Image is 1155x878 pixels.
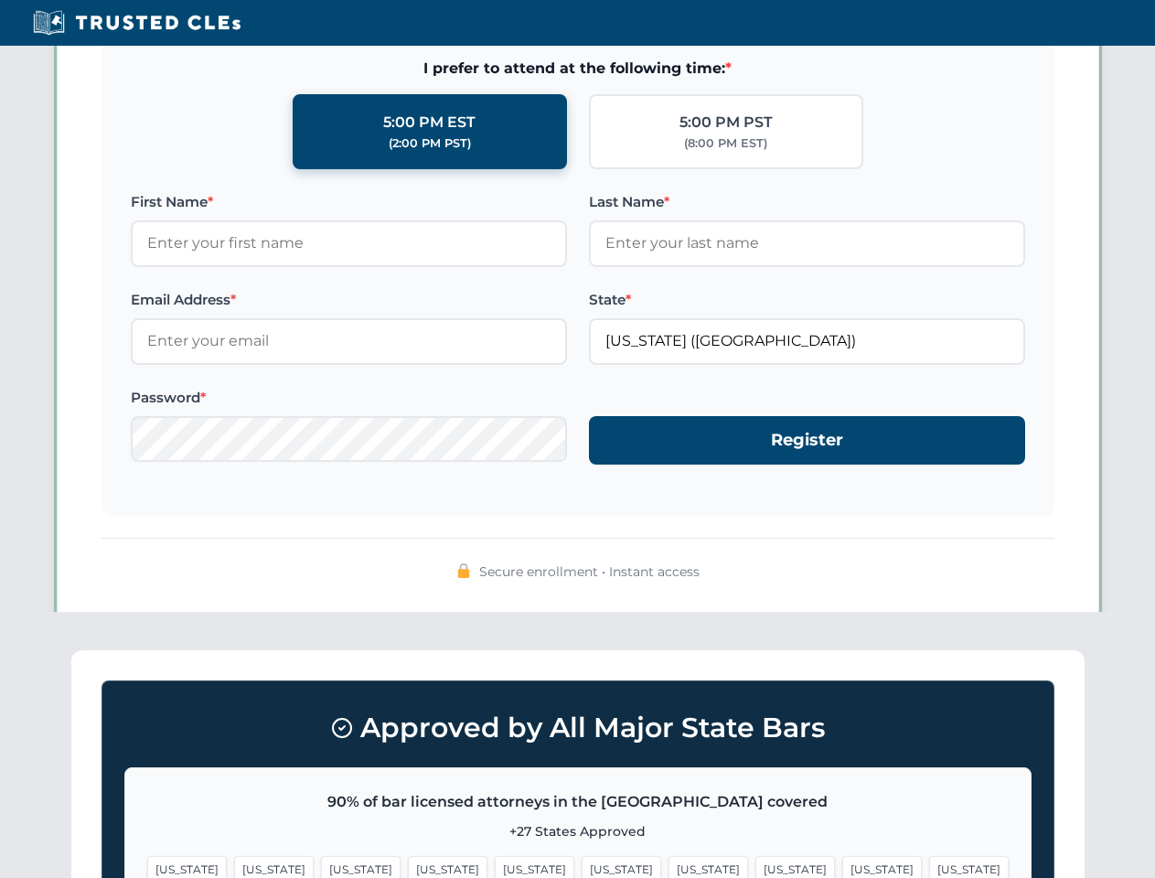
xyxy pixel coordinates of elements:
[479,562,700,582] span: Secure enrollment • Instant access
[679,111,773,134] div: 5:00 PM PST
[589,289,1025,311] label: State
[589,191,1025,213] label: Last Name
[131,289,567,311] label: Email Address
[589,220,1025,266] input: Enter your last name
[147,821,1009,841] p: +27 States Approved
[589,416,1025,465] button: Register
[131,57,1025,80] span: I prefer to attend at the following time:
[131,387,567,409] label: Password
[131,220,567,266] input: Enter your first name
[383,111,476,134] div: 5:00 PM EST
[147,790,1009,814] p: 90% of bar licensed attorneys in the [GEOGRAPHIC_DATA] covered
[684,134,767,153] div: (8:00 PM EST)
[589,318,1025,364] input: Florida (FL)
[389,134,471,153] div: (2:00 PM PST)
[27,9,246,37] img: Trusted CLEs
[131,191,567,213] label: First Name
[456,563,471,578] img: 🔒
[131,318,567,364] input: Enter your email
[124,703,1032,753] h3: Approved by All Major State Bars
